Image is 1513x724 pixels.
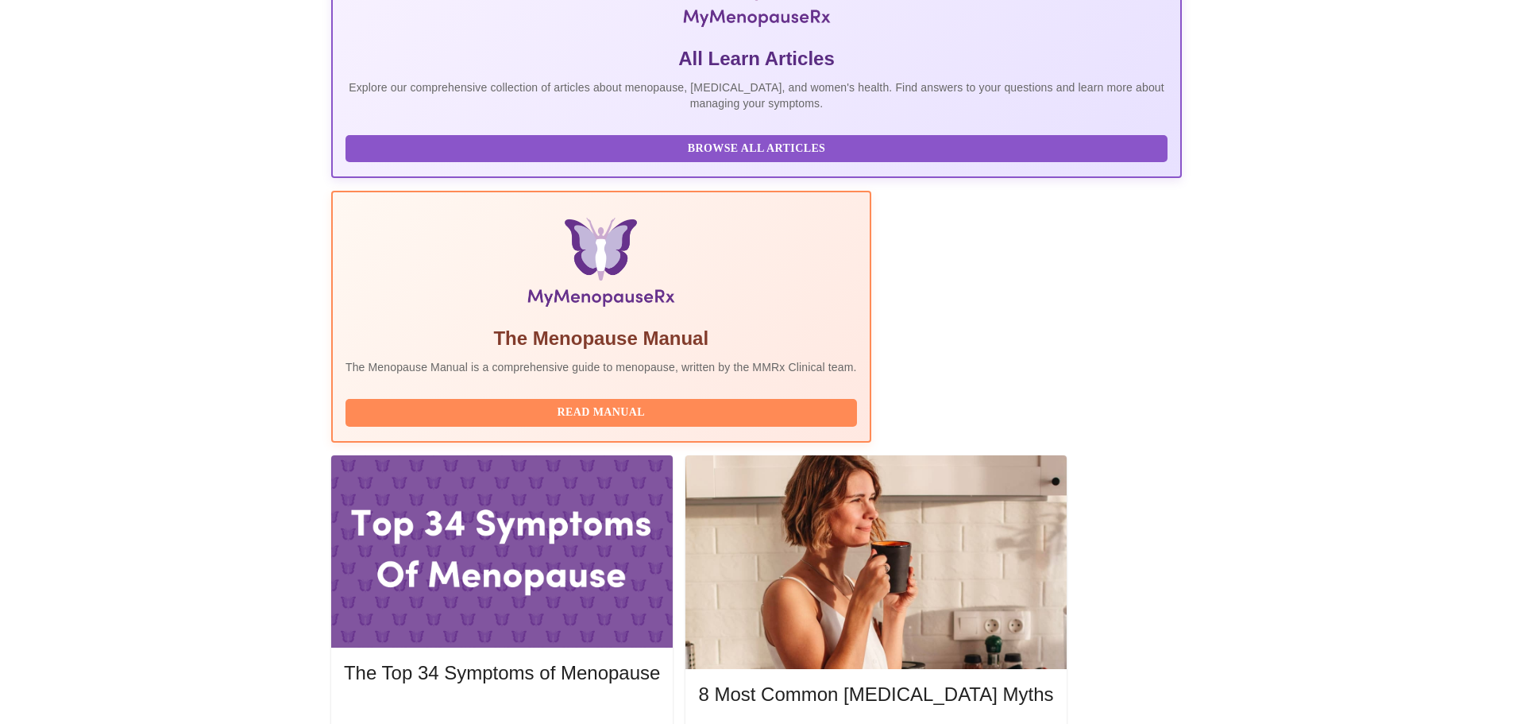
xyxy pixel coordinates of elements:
h5: 8 Most Common [MEDICAL_DATA] Myths [698,682,1053,707]
a: Read Manual [345,405,861,418]
p: The Menopause Manual is a comprehensive guide to menopause, written by the MMRx Clinical team. [345,359,857,375]
p: Explore our comprehensive collection of articles about menopause, [MEDICAL_DATA], and women's hea... [345,79,1168,111]
a: Read More [344,706,664,719]
h5: The Top 34 Symptoms of Menopause [344,660,660,686]
h5: The Menopause Manual [345,326,857,351]
span: Read More [360,704,644,724]
button: Read Manual [345,399,857,427]
a: Browse All Articles [345,141,1171,154]
img: Menopause Manual [426,218,775,313]
button: Browse All Articles [345,135,1168,163]
h5: All Learn Articles [345,46,1168,72]
span: Read Manual [361,403,841,423]
span: Browse All Articles [361,139,1152,159]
